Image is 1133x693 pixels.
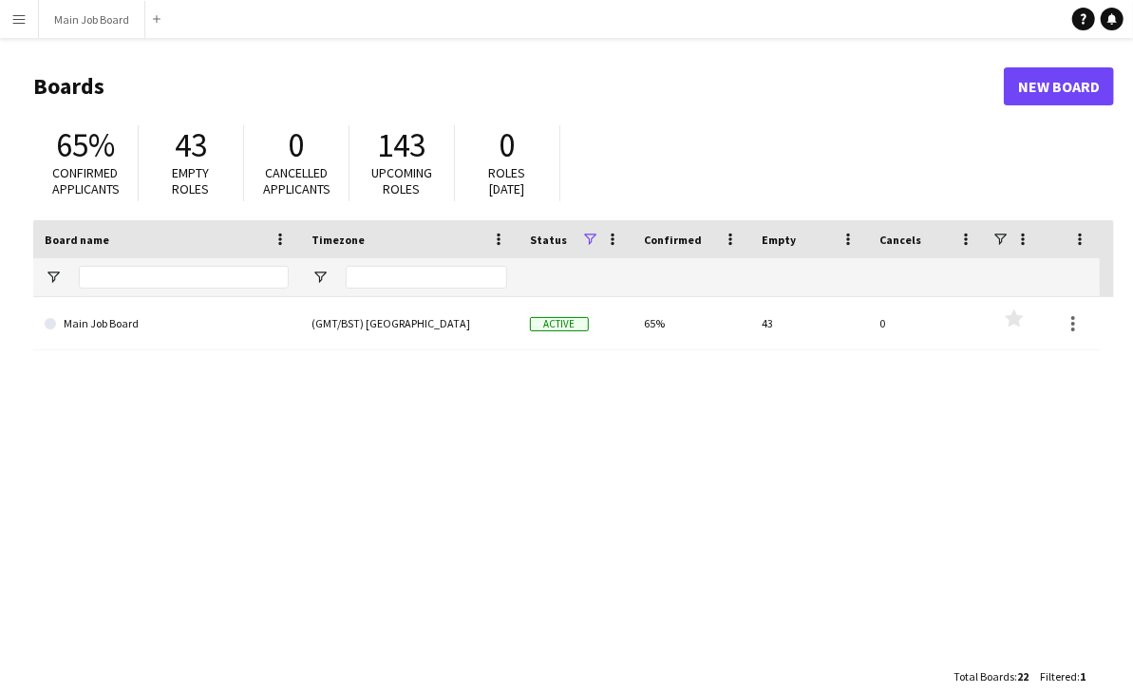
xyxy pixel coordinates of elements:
[489,164,526,197] span: Roles [DATE]
[346,266,507,289] input: Timezone Filter Input
[1017,669,1029,684] span: 22
[79,266,289,289] input: Board name Filter Input
[1004,67,1114,105] a: New Board
[45,297,289,350] a: Main Job Board
[312,233,365,247] span: Timezone
[45,233,109,247] span: Board name
[45,269,62,286] button: Open Filter Menu
[762,233,796,247] span: Empty
[39,1,145,38] button: Main Job Board
[175,124,207,166] span: 43
[173,164,210,197] span: Empty roles
[52,164,120,197] span: Confirmed applicants
[954,669,1014,684] span: Total Boards
[289,124,305,166] span: 0
[56,124,115,166] span: 65%
[868,297,986,349] div: 0
[1040,669,1077,684] span: Filtered
[300,297,519,349] div: (GMT/BST) [GEOGRAPHIC_DATA]
[500,124,516,166] span: 0
[33,72,1004,101] h1: Boards
[530,233,567,247] span: Status
[378,124,426,166] span: 143
[1080,669,1086,684] span: 1
[750,297,868,349] div: 43
[371,164,432,197] span: Upcoming roles
[644,233,702,247] span: Confirmed
[530,317,589,331] span: Active
[263,164,330,197] span: Cancelled applicants
[312,269,329,286] button: Open Filter Menu
[633,297,750,349] div: 65%
[879,233,921,247] span: Cancels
